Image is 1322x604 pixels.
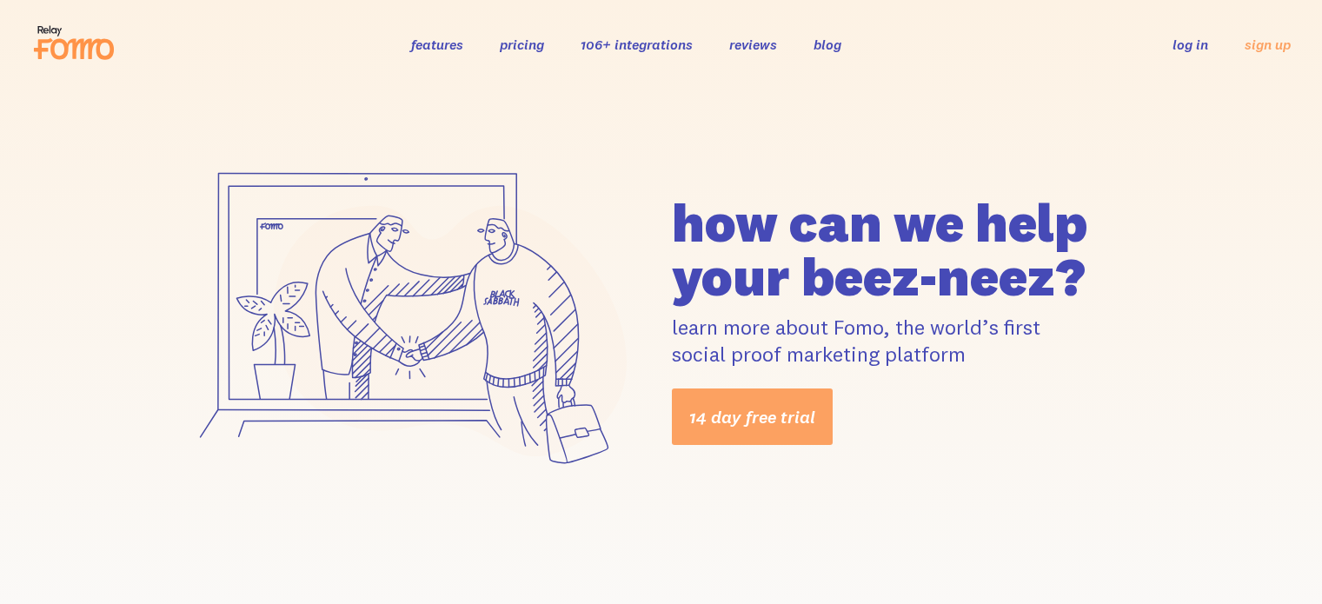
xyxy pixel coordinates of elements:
a: sign up [1245,36,1291,54]
a: features [411,36,463,53]
h1: how can we help your beez-neez? [672,196,1146,303]
a: pricing [500,36,544,53]
a: blog [814,36,841,53]
a: 106+ integrations [581,36,693,53]
p: learn more about Fomo, the world’s first social proof marketing platform [672,314,1146,368]
a: reviews [729,36,777,53]
a: log in [1173,36,1208,53]
a: 14 day free trial [672,388,833,445]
